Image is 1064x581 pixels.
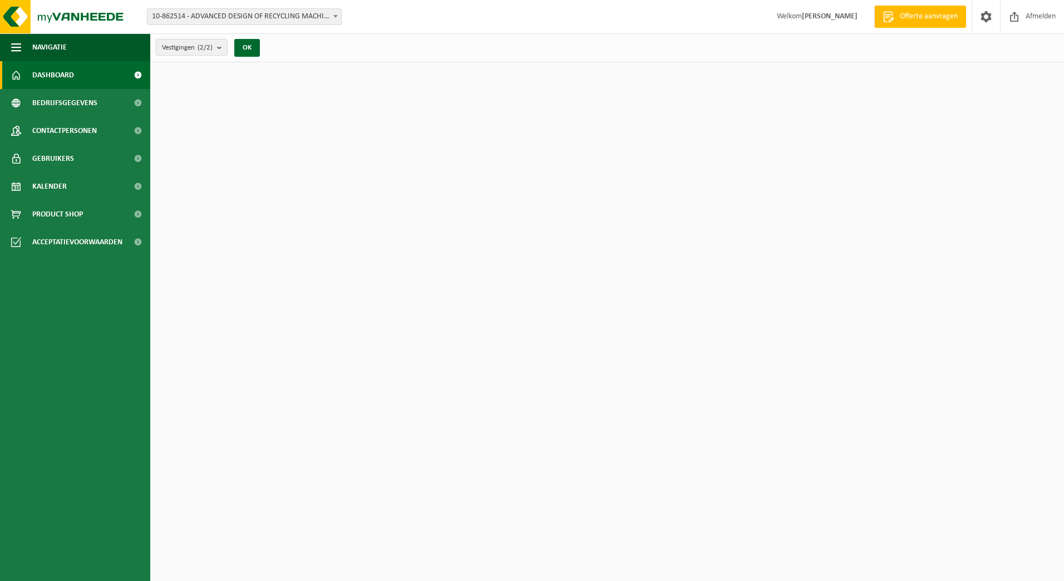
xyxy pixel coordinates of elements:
span: Bedrijfsgegevens [32,89,97,117]
span: Offerte aanvragen [897,11,960,22]
span: 10-862514 - ADVANCED DESIGN OF RECYCLING MACHINES - MENEN [147,8,342,25]
span: Kalender [32,173,67,200]
span: Gebruikers [32,145,74,173]
span: Acceptatievoorwaarden [32,228,122,256]
span: Vestigingen [162,40,213,56]
button: Vestigingen(2/2) [156,39,228,56]
span: 10-862514 - ADVANCED DESIGN OF RECYCLING MACHINES - MENEN [147,9,341,24]
span: Navigatie [32,33,67,61]
a: Offerte aanvragen [874,6,966,28]
span: Contactpersonen [32,117,97,145]
span: Dashboard [32,61,74,89]
button: OK [234,39,260,57]
strong: [PERSON_NAME] [802,12,858,21]
span: Product Shop [32,200,83,228]
count: (2/2) [198,44,213,51]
